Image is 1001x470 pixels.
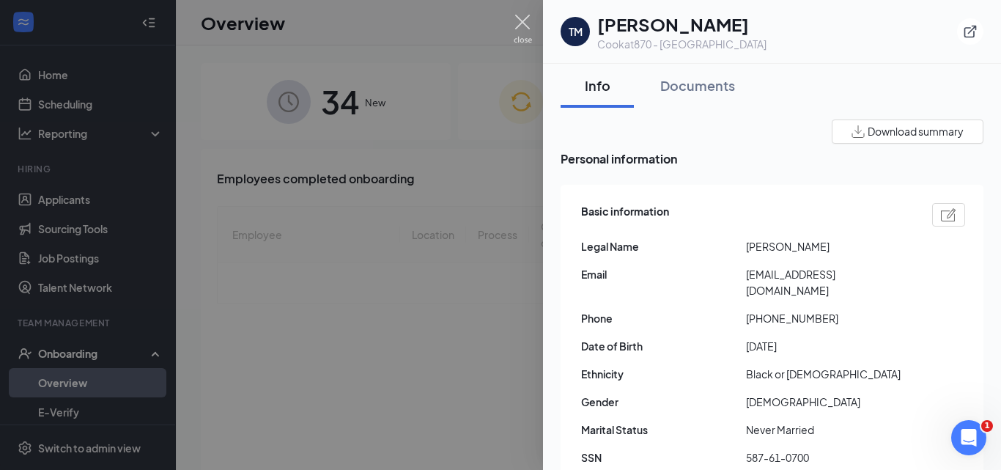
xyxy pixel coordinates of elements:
[957,18,983,45] button: ExternalLink
[581,310,746,326] span: Phone
[746,238,911,254] span: [PERSON_NAME]
[746,422,911,438] span: Never Married
[581,422,746,438] span: Marital Status
[660,76,735,95] div: Documents
[581,394,746,410] span: Gender
[951,420,986,455] iframe: Intercom live chat
[832,120,983,144] button: Download summary
[581,449,746,466] span: SSN
[581,266,746,282] span: Email
[963,24,978,39] svg: ExternalLink
[746,394,911,410] span: [DEMOGRAPHIC_DATA]
[981,420,993,432] span: 1
[581,203,669,227] span: Basic information
[746,266,911,298] span: [EMAIL_ADDRESS][DOMAIN_NAME]
[868,124,964,139] span: Download summary
[561,150,983,168] span: Personal information
[746,310,911,326] span: [PHONE_NUMBER]
[581,338,746,354] span: Date of Birth
[746,449,911,466] span: 587-61-0700
[569,24,583,39] div: TM
[597,37,767,51] div: Cook at 870 - [GEOGRAPHIC_DATA]
[746,366,911,382] span: Black or [DEMOGRAPHIC_DATA]
[581,238,746,254] span: Legal Name
[575,76,619,95] div: Info
[597,12,767,37] h1: [PERSON_NAME]
[746,338,911,354] span: [DATE]
[581,366,746,382] span: Ethnicity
